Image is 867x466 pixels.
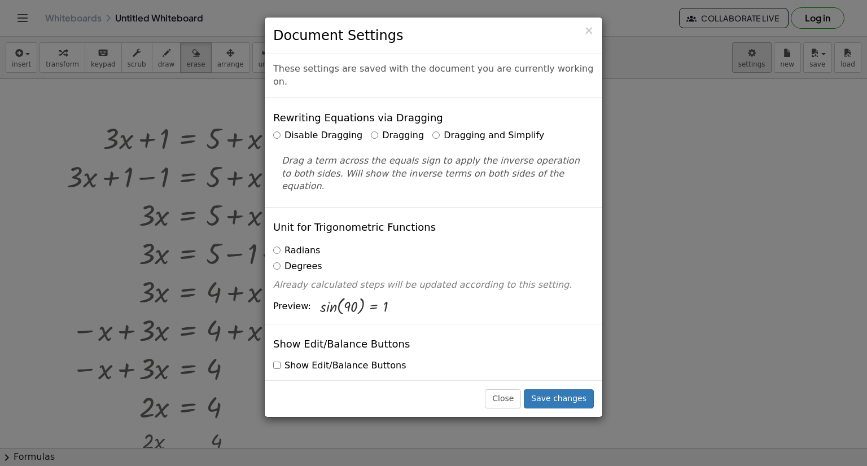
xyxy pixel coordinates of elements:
label: Show Edit/Balance Buttons [273,359,406,372]
label: Dragging [371,129,424,142]
input: Disable Dragging [273,131,281,139]
input: Dragging [371,131,378,139]
p: Already calculated steps will be updated according to this setting. [273,279,594,292]
div: These settings are saved with the document you are currently working on. [265,54,602,98]
label: Degrees [273,260,322,273]
span: × [584,24,594,37]
h4: Show Edit/Balance Buttons [273,338,410,350]
button: Save changes [524,389,594,408]
span: Preview: [273,300,311,313]
label: Disable Dragging [273,129,362,142]
input: Radians [273,247,281,254]
input: Dragging and Simplify [432,131,440,139]
input: Show Edit/Balance Buttons [273,362,281,369]
button: Close [584,25,594,37]
h3: Document Settings [273,26,594,45]
h4: Rewriting Equations via Dragging [273,112,443,124]
label: Dragging and Simplify [432,129,544,142]
h4: Unit for Trigonometric Functions [273,222,436,233]
button: Close [485,389,521,408]
label: Radians [273,244,320,257]
p: Drag a term across the equals sign to apply the inverse operation to both sides. Will show the in... [282,155,585,194]
input: Degrees [273,262,281,270]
